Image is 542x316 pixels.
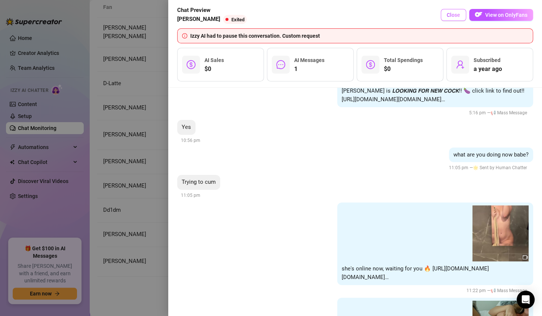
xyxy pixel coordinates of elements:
[366,60,375,69] span: dollar
[485,12,527,18] span: View on OnlyFans
[469,9,533,21] button: OFView on OnlyFans
[473,165,527,170] span: 🌟 Sent by Human Chatter
[441,9,466,21] button: Close
[472,205,529,261] img: media
[456,60,465,69] span: user-add
[276,60,285,69] span: message
[294,65,324,74] span: 1
[449,165,529,170] span: 11:05 pm —
[474,57,501,63] span: Subscribed
[474,65,502,74] span: a year ago
[182,33,187,38] span: info-circle
[177,15,220,24] span: [PERSON_NAME]
[177,6,250,15] span: Chat Preview
[466,288,529,293] span: 11:22 pm —
[490,110,527,115] span: 📢 Mass Message
[453,151,529,158] span: what are you doing now babe?
[231,17,244,22] span: Exited
[384,65,423,74] span: $0
[204,57,224,63] span: AI Sales
[342,87,524,103] span: [PERSON_NAME] is 𝙇𝙊𝙊𝙆𝙄𝙉𝙂 𝙁𝙊𝙍 𝙉𝙀𝙒 𝘾𝙊𝘾𝙆!! 🍆 click link to find out!! [URL][DOMAIN_NAME][DOMAIN_NAME]…
[517,291,535,309] div: Open Intercom Messenger
[182,179,216,185] span: Trying to cum
[181,193,200,198] span: 11:05 pm
[182,124,191,130] span: Yes
[475,11,482,18] img: OF
[190,32,528,40] div: Izzy AI had to pause this conversation. Custom request
[523,255,528,260] span: video-camera
[294,57,324,63] span: AI Messages
[187,60,195,69] span: dollar
[469,110,529,115] span: 5:16 pm —
[342,265,489,281] span: she's online now, waiting for you 🔥 [URL][DOMAIN_NAME][DOMAIN_NAME]…
[447,12,460,18] span: Close
[204,65,224,74] span: $0
[490,288,527,293] span: 📢 Mass Message
[181,138,200,143] span: 10:56 pm
[384,57,423,63] span: Total Spendings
